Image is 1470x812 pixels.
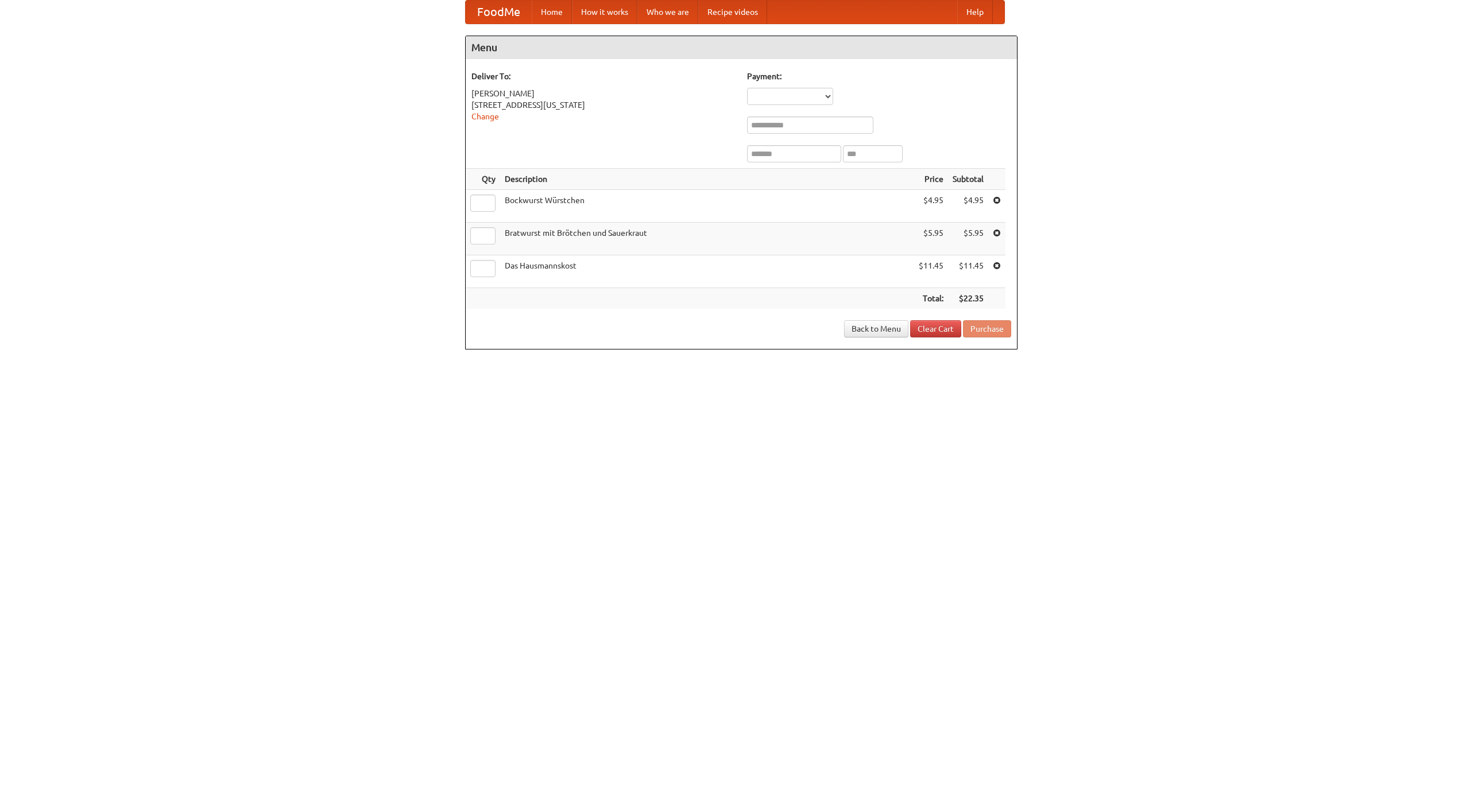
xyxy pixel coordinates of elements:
[471,99,736,111] div: [STREET_ADDRESS][US_STATE]
[471,88,736,99] div: [PERSON_NAME]
[471,71,736,82] h5: Deliver To:
[466,1,532,24] a: FoodMe
[500,223,914,255] td: Bratwurst mit Brötchen und Sauerkraut
[914,288,948,309] th: Total:
[948,288,988,309] th: $22.35
[910,320,961,337] a: Clear Cart
[698,1,767,24] a: Recipe videos
[957,1,993,24] a: Help
[948,223,988,255] td: $5.95
[914,223,948,255] td: $5.95
[948,255,988,288] td: $11.45
[914,255,948,288] td: $11.45
[471,112,499,121] a: Change
[844,320,908,337] a: Back to Menu
[914,169,948,190] th: Price
[637,1,698,24] a: Who we are
[572,1,637,24] a: How it works
[948,169,988,190] th: Subtotal
[532,1,572,24] a: Home
[948,190,988,223] td: $4.95
[500,169,914,190] th: Description
[466,169,500,190] th: Qty
[747,71,1011,82] h5: Payment:
[914,190,948,223] td: $4.95
[466,36,1017,59] h4: Menu
[500,190,914,223] td: Bockwurst Würstchen
[963,320,1011,337] button: Purchase
[500,255,914,288] td: Das Hausmannskost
